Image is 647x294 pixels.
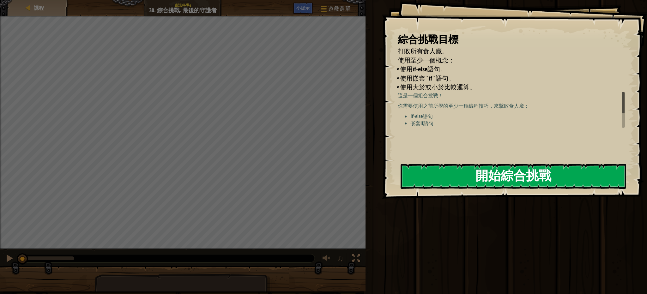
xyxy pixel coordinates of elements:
[410,113,630,120] li: If-else語句
[320,253,333,266] button: 調整音量
[410,120,630,127] li: 嵌套if語句
[396,65,623,74] li: 使用if-else語句。
[296,5,310,11] span: 小提示
[390,56,623,65] li: 使用至少一個概念：
[337,254,344,263] span: ♫
[400,83,476,91] span: 使用大於或小於比較運算。
[401,164,626,189] button: 開始綜合挑戰
[328,5,351,13] span: 遊戲選單
[350,253,362,266] button: 切換全螢幕
[398,56,455,64] span: 使用至少一個概念：
[396,74,623,83] li: 使用嵌套`if`語句。
[400,65,446,73] span: 使用if-else語句。
[396,83,398,91] i: •
[316,3,354,17] button: 遊戲選單
[3,253,16,266] button: Ctrl + P: Pause
[398,92,630,99] p: 這是一個組合挑戰！
[336,253,347,266] button: ♫
[390,47,623,56] li: 打敗所有食人魔。
[398,102,630,110] p: 你需要使用之前所學的至少一種編程技巧，來擊敗食人魔：
[396,65,398,73] i: •
[396,74,398,82] i: •
[32,4,44,11] a: 課程
[34,4,44,11] span: 課程
[410,127,630,134] li: 大於或小於比較運算符
[398,47,448,55] span: 打敗所有食人魔。
[396,83,623,92] li: 使用大於或小於比較運算。
[400,74,455,82] span: 使用嵌套`if`語句。
[398,32,625,47] div: 綜合挑戰目標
